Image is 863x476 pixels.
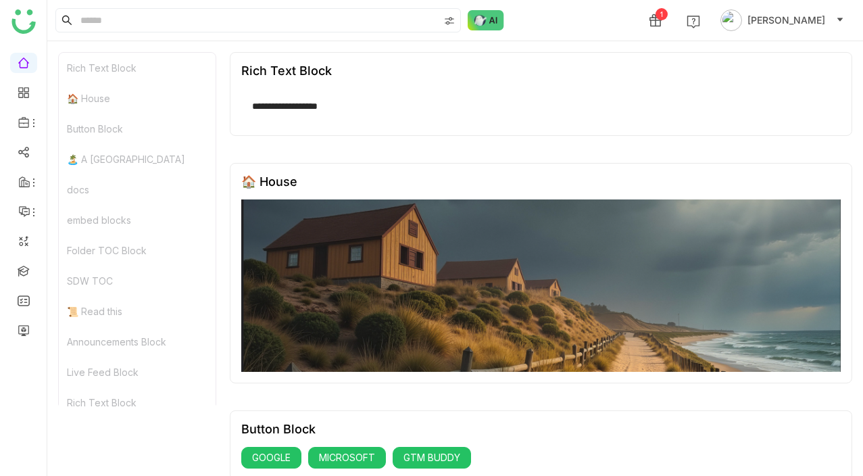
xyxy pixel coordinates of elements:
[59,53,216,83] div: Rich Text Block
[444,16,455,26] img: search-type.svg
[241,64,332,78] div: Rich Text Block
[59,174,216,205] div: docs
[59,205,216,235] div: embed blocks
[241,447,301,469] button: GOOGLE
[59,387,216,418] div: Rich Text Block
[241,199,841,372] img: 68553b2292361c547d91f02a
[59,266,216,296] div: SDW TOC
[308,447,386,469] button: MICROSOFT
[59,327,216,357] div: Announcements Block
[718,9,847,31] button: [PERSON_NAME]
[59,235,216,266] div: Folder TOC Block
[720,9,742,31] img: avatar
[319,450,375,465] span: MICROSOFT
[468,10,504,30] img: ask-buddy-normal.svg
[59,296,216,327] div: 📜 Read this
[747,13,825,28] span: [PERSON_NAME]
[59,83,216,114] div: 🏠 House
[59,357,216,387] div: Live Feed Block
[241,174,297,189] div: 🏠 House
[59,144,216,174] div: 🏝️ A [GEOGRAPHIC_DATA]
[656,8,668,20] div: 1
[59,114,216,144] div: Button Block
[241,422,316,436] div: Button Block
[252,450,291,465] span: GOOGLE
[393,447,471,469] button: GTM BUDDY
[11,9,36,34] img: logo
[687,15,700,28] img: help.svg
[403,450,460,465] span: GTM BUDDY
